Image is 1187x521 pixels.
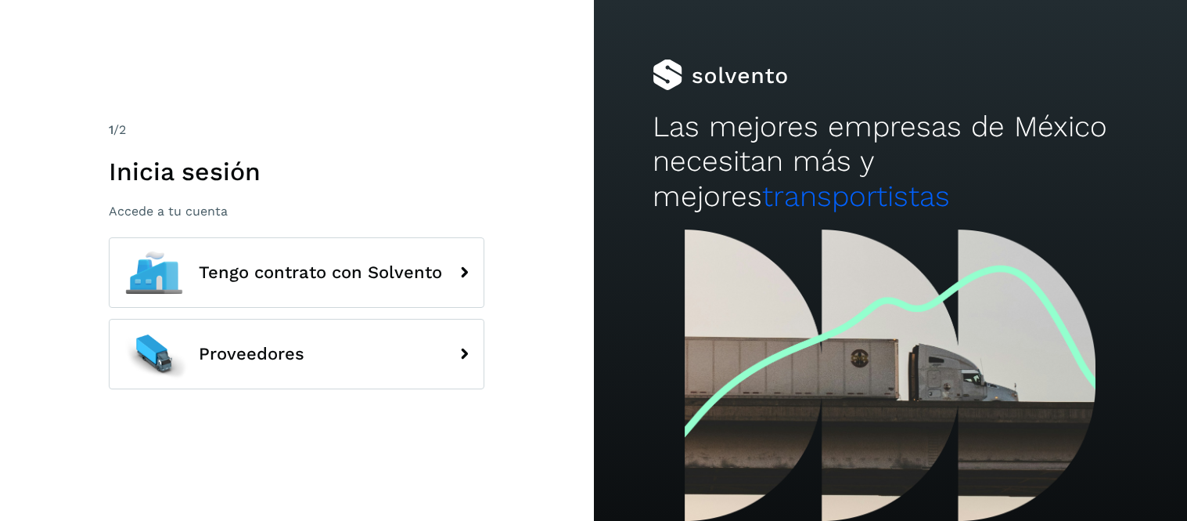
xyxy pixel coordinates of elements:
[199,263,442,282] span: Tengo contrato con Solvento
[762,179,950,213] span: transportistas
[109,157,484,186] h1: Inicia sesión
[199,345,304,364] span: Proveedores
[109,237,484,308] button: Tengo contrato con Solvento
[109,319,484,389] button: Proveedores
[653,110,1128,214] h2: Las mejores empresas de México necesitan más y mejores
[109,121,484,139] div: /2
[109,122,113,137] span: 1
[109,204,484,219] p: Accede a tu cuenta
